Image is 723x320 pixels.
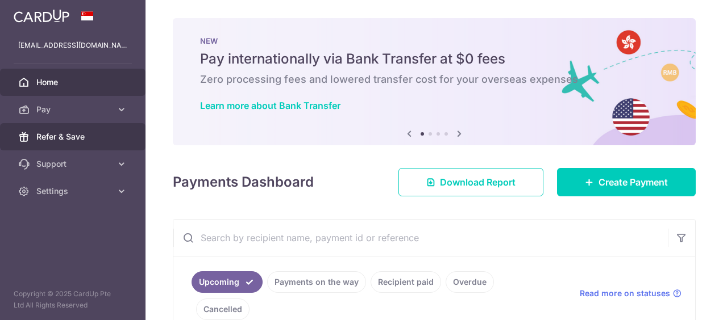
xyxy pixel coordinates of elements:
[36,131,111,142] span: Refer & Save
[196,298,250,320] a: Cancelled
[200,50,668,68] h5: Pay internationally via Bank Transfer at $0 fees
[36,158,111,170] span: Support
[398,168,543,196] a: Download Report
[36,186,111,197] span: Settings
[14,9,69,23] img: CardUp
[173,220,668,256] input: Search by recipient name, payment id or reference
[446,271,494,293] a: Overdue
[200,73,668,86] h6: Zero processing fees and lowered transfer cost for your overseas expenses
[192,271,263,293] a: Upcoming
[18,40,127,51] p: [EMAIL_ADDRESS][DOMAIN_NAME]
[36,104,111,115] span: Pay
[173,172,314,192] h4: Payments Dashboard
[173,18,696,145] img: Bank transfer banner
[200,36,668,45] p: NEW
[580,288,670,299] span: Read more on statuses
[200,100,340,111] a: Learn more about Bank Transfer
[36,77,111,88] span: Home
[440,175,516,189] span: Download Report
[371,271,441,293] a: Recipient paid
[267,271,366,293] a: Payments on the way
[26,8,49,18] span: Help
[580,288,682,299] a: Read more on statuses
[557,168,696,196] a: Create Payment
[599,175,668,189] span: Create Payment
